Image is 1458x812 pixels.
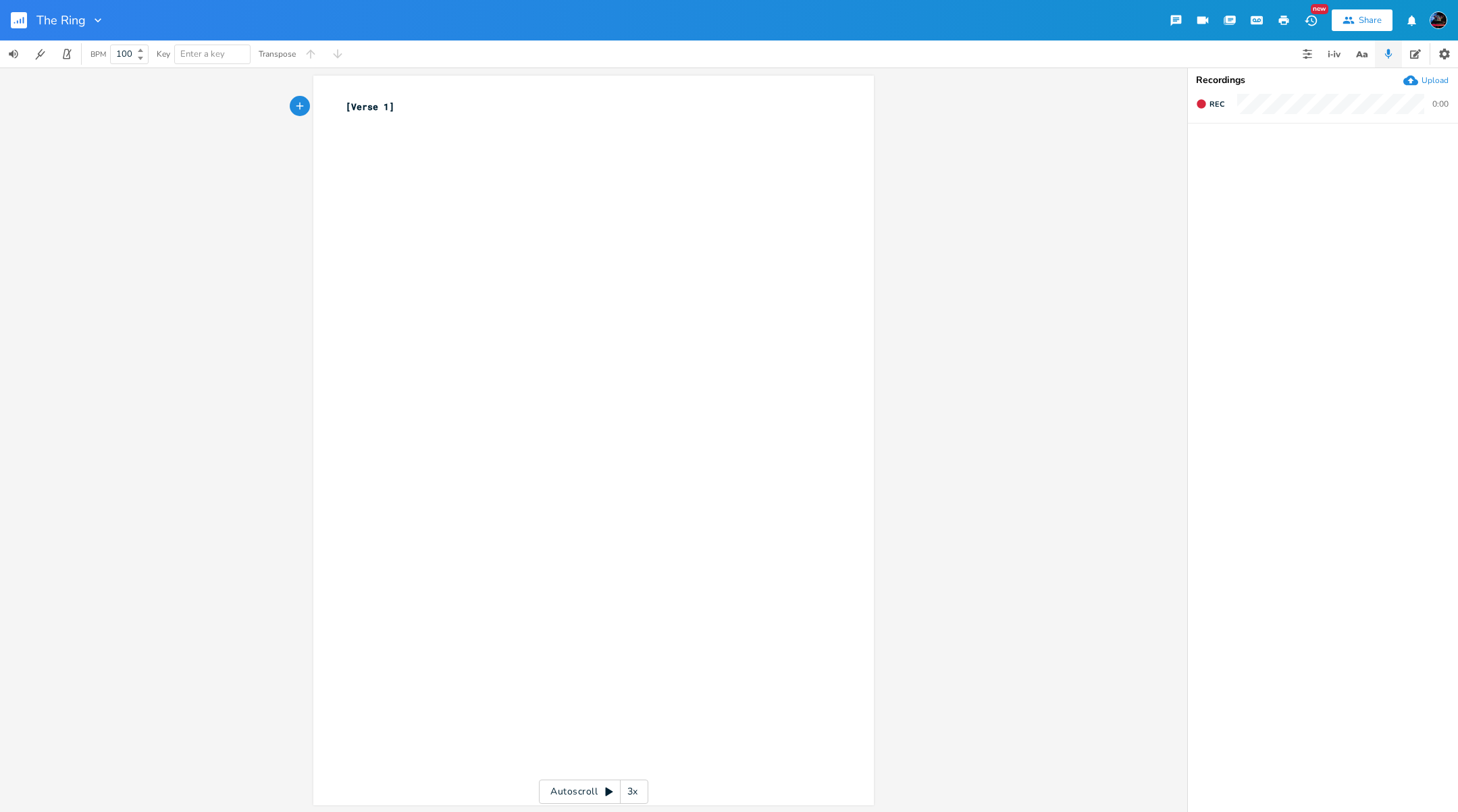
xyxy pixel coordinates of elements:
button: Rec [1191,93,1230,115]
div: 3x [621,780,645,804]
div: Autoscroll [539,780,648,804]
button: Upload [1403,73,1449,88]
button: New [1297,8,1324,32]
div: Upload [1422,75,1449,86]
span: The Ring [36,14,86,26]
div: Key [157,50,170,58]
div: BPM [90,51,106,58]
img: Rich Petko [1430,11,1447,29]
button: Share [1332,9,1392,31]
div: Recordings [1196,76,1450,85]
span: Rec [1209,99,1224,109]
span: Enter a key [180,48,225,60]
div: Transpose [259,50,296,58]
span: [Verse 1] [346,101,394,113]
div: New [1311,4,1328,14]
div: 0:00 [1432,100,1449,108]
div: Share [1359,14,1382,26]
